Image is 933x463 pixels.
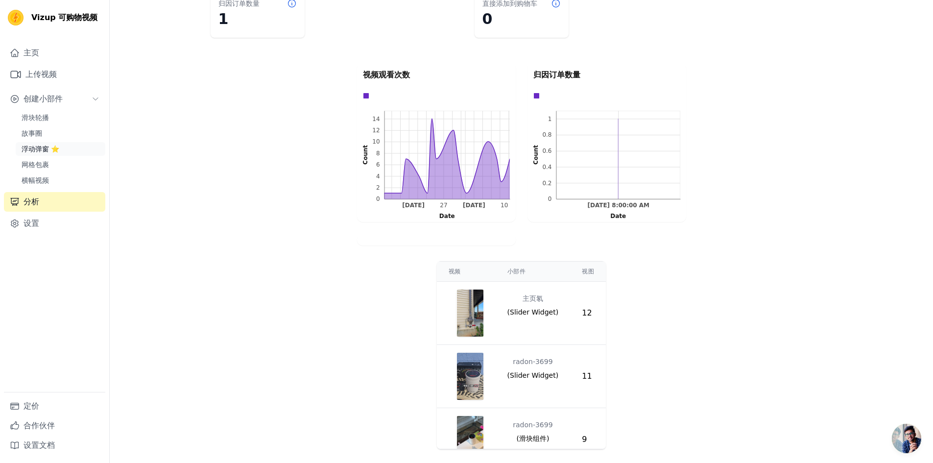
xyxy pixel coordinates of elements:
[4,416,105,436] a: 合作伙伴
[24,421,55,430] font: 合作伙伴
[4,65,105,84] a: 上传视频
[507,268,526,275] font: 小部件
[16,126,105,140] a: 故事圈
[4,214,105,233] a: 设置
[456,416,484,463] img: video
[462,202,485,209] g: Sun Aug 03 2025 00:00:00 GMT+0800 (中国标准时间)
[507,307,559,317] span: ( Slider Widget )
[22,114,49,122] font: 滑块轮播
[533,70,580,79] font: 归因订单数量
[519,111,556,203] g: left axis
[548,195,551,202] text: 0
[362,145,369,165] text: Count
[402,202,425,209] text: [DATE]
[24,401,39,411] font: 定价
[507,370,559,380] span: ( Slider Widget )
[892,424,921,453] a: 开放式聊天
[8,10,24,25] img: Vizup
[24,219,39,228] font: 设置
[542,131,551,138] text: 0.8
[513,353,552,370] div: radon-3699
[556,199,680,209] g: bottom ticks
[582,307,594,319] div: 12
[372,138,380,145] text: 10
[440,202,447,209] text: 27
[482,10,561,28] dd: 0
[542,147,551,154] text: 0.6
[582,370,594,382] div: 11
[402,202,425,209] g: Sun Jul 20 2025 00:00:00 GMT+0800 (中国标准时间)
[384,199,510,209] g: bottom ticks
[501,202,508,209] text: 10
[22,176,49,184] font: 横幅视频
[376,161,380,168] text: 6
[4,192,105,212] a: 分析
[24,48,39,57] font: 主页
[582,434,594,445] div: 9
[449,268,461,275] font: 视频
[501,202,508,209] g: Sun Aug 10 2025 00:00:00 GMT+0800 (中国标准时间)
[439,213,455,219] text: Date
[22,129,42,137] font: 故事圈
[372,116,380,122] text: 14
[376,184,380,191] text: 2
[25,70,57,79] font: 上传视频
[548,116,551,122] text: 1
[360,90,507,101] div: Data groups
[542,180,551,187] text: 0.2
[542,164,551,171] text: 0.4
[456,353,484,400] img: video
[16,158,105,171] a: 网格包裹
[4,43,105,63] a: 主页
[4,396,105,416] a: 定价
[531,90,678,101] div: Data groups
[31,13,97,22] font: Vizup 可购物视频
[523,294,543,302] font: 主页氡
[4,436,105,455] a: 设置文档
[582,268,594,275] font: 视图
[16,173,105,187] a: 横幅视频
[376,150,380,157] text: 8
[16,142,105,156] a: 浮动弹窗 ⭐
[24,440,55,450] font: 设置文档
[24,94,63,103] font: 创建小部件
[542,111,556,203] g: left ticks
[462,202,485,209] text: [DATE]
[587,202,649,209] g: Thu Jul 31 2025 08:00:00 GMT+0800 (中国标准时间)
[22,161,49,169] font: 网格包裹
[376,173,380,180] text: 4
[610,213,626,219] text: Date
[24,197,39,206] font: 分析
[4,89,105,109] button: 创建小部件
[440,202,447,209] g: Sun Jul 27 2025 00:00:00 GMT+0800 (中国标准时间)
[372,127,380,134] text: 12
[22,145,59,153] font: 浮动弹窗 ⭐
[456,290,484,337] img: video
[376,195,380,202] text: 0
[516,435,549,442] font: (滑块组件)
[587,202,649,209] text: [DATE] 8:00:00 AM
[351,111,384,203] g: left axis
[218,10,297,28] dd: 1
[532,145,539,165] text: Count
[513,416,552,434] div: radon-3699
[363,70,410,79] font: 视频观看次数
[372,111,384,203] g: left ticks
[16,111,105,124] a: 滑块轮播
